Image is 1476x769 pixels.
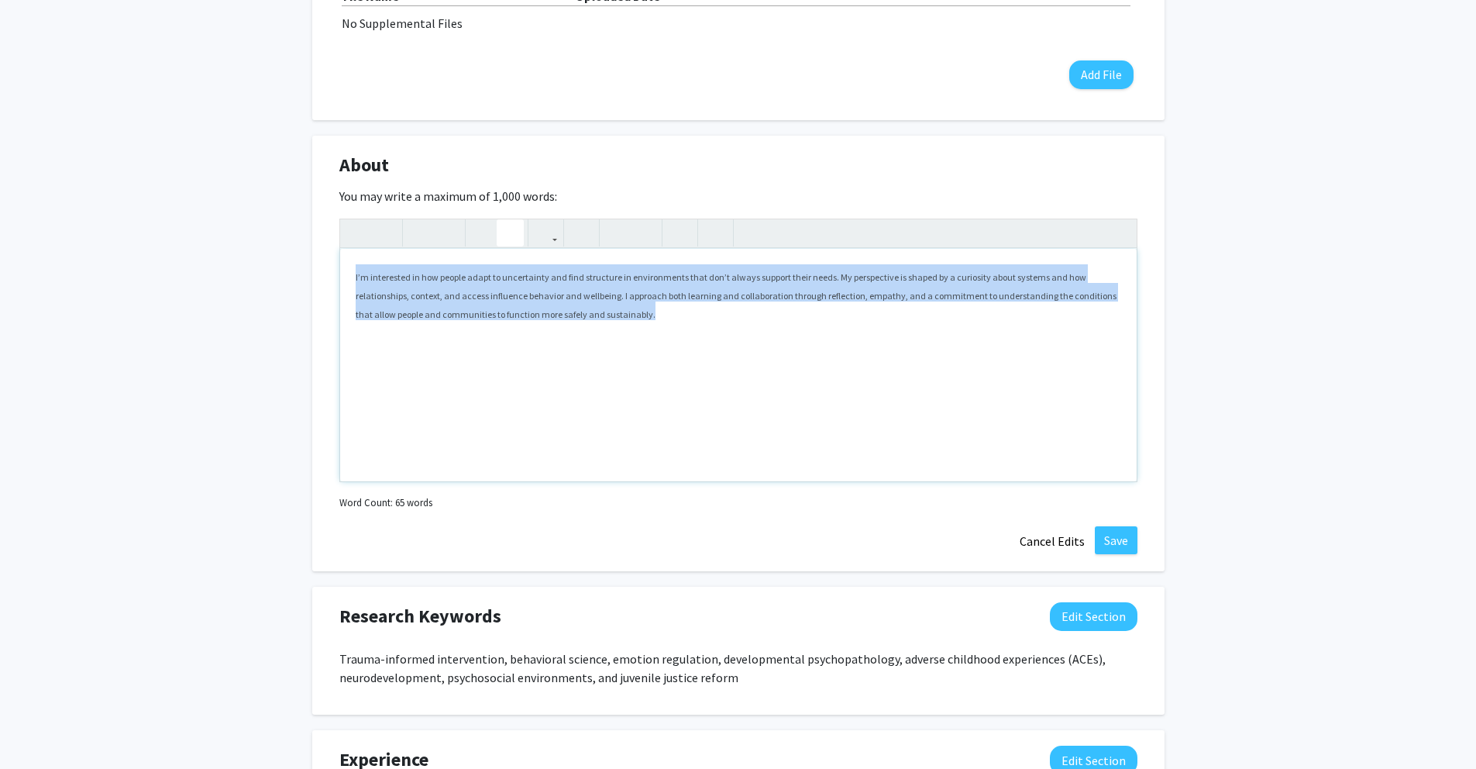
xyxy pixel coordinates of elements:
[631,219,658,247] button: Ordered list
[702,219,729,247] button: Insert horizontal rule
[12,699,66,757] iframe: Chat
[497,219,524,247] button: Subscript
[342,14,1135,33] div: No Supplemental Files
[470,219,497,247] button: Superscript
[344,219,371,247] button: Undo (Ctrl + Z)
[340,249,1137,481] div: Note to users with screen readers: Please deactivate our accessibility plugin for this page as it...
[339,495,432,510] small: Word Count: 65 words
[1050,602,1137,631] button: Edit Research Keywords
[339,650,1137,687] p: Trauma-informed intervention, behavioral science, emotion regulation, developmental psychopatholo...
[568,219,595,247] button: Insert Image
[339,151,389,179] span: About
[371,219,398,247] button: Redo (Ctrl + Y)
[407,219,434,247] button: Strong (Ctrl + B)
[339,602,501,630] span: Research Keywords
[1010,526,1095,556] button: Cancel Edits
[1106,219,1133,247] button: Fullscreen
[666,219,693,247] button: Remove format
[604,219,631,247] button: Unordered list
[532,219,559,247] button: Link
[1069,60,1134,89] button: Add File
[356,271,1116,320] sub: I’m interested in how people adapt to uncertainty and find structure in environments that don’t a...
[339,187,557,205] label: You may write a maximum of 1,000 words:
[434,219,461,247] button: Emphasis (Ctrl + I)
[1095,526,1137,554] button: Save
